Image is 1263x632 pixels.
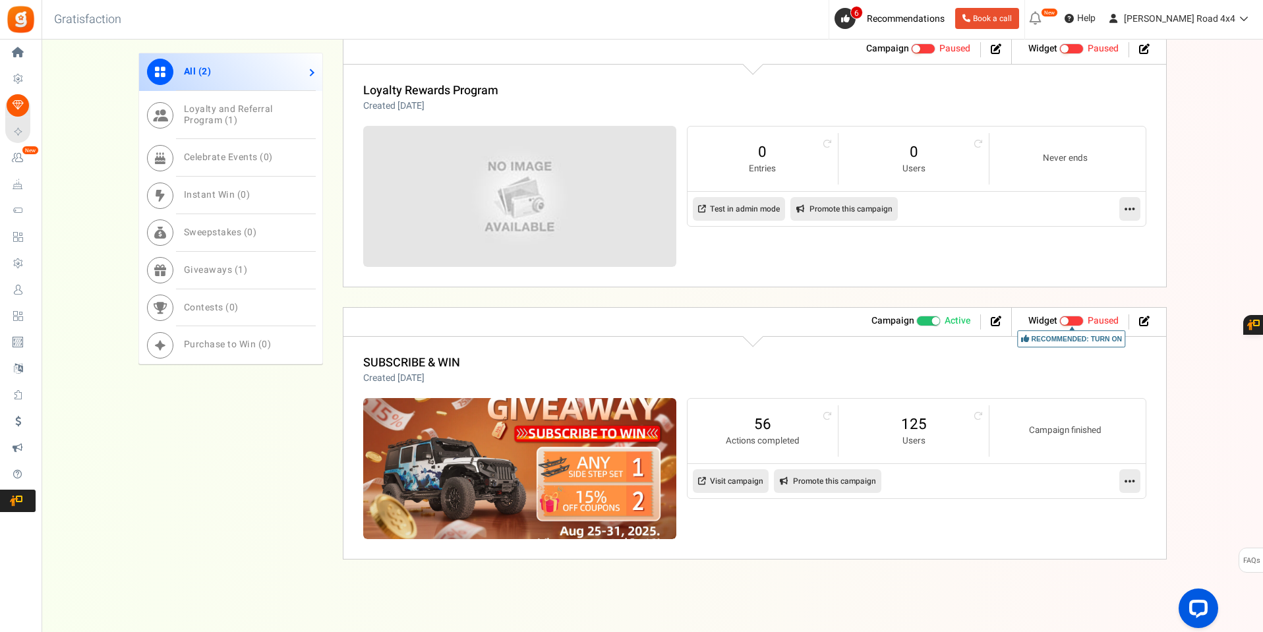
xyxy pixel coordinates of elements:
[1124,12,1235,26] span: [PERSON_NAME] Road 4x4
[939,42,970,55] span: Paused
[850,6,863,19] span: 6
[835,8,950,29] a: 6 Recommendations
[1041,8,1058,17] em: New
[363,354,460,372] a: SUBSCRIBE & WIN
[5,147,36,169] a: New
[852,435,976,447] small: Users
[1028,314,1057,328] strong: Widget
[1018,42,1129,57] li: Widget activated
[1088,314,1119,328] span: Paused
[184,188,250,202] span: Instant Win ( )
[202,65,208,78] span: 2
[228,113,234,127] span: 1
[1018,314,1129,330] li: Widget activated
[6,5,36,34] img: Gratisfaction
[693,469,769,493] a: Visit campaign
[264,150,270,164] span: 0
[1074,12,1096,25] span: Help
[1028,42,1057,55] strong: Widget
[1003,152,1127,165] small: Never ends
[867,12,945,26] span: Recommendations
[184,150,273,164] span: Celebrate Events ( )
[871,314,914,328] strong: Campaign
[241,188,247,202] span: 0
[262,337,268,351] span: 0
[1059,8,1101,29] a: Help
[40,7,136,33] h3: Gratisfaction
[22,146,39,155] em: New
[693,197,785,221] a: Test in admin mode
[701,435,825,447] small: Actions completed
[238,263,244,277] span: 1
[852,414,976,435] a: 125
[774,469,881,493] a: Promote this campaign
[1088,42,1119,55] span: Paused
[184,102,273,127] span: Loyalty and Referral Program ( )
[184,337,272,351] span: Purchase to Win ( )
[363,82,498,100] a: Loyalty Rewards Program
[247,225,253,239] span: 0
[184,225,257,239] span: Sweepstakes ( )
[790,197,898,221] a: Promote this campaign
[1243,548,1260,573] span: FAQs
[866,42,909,55] strong: Campaign
[701,163,825,175] small: Entries
[955,8,1019,29] a: Book a call
[701,414,825,435] a: 56
[184,301,239,314] span: Contests ( )
[945,314,970,328] span: Active
[184,65,212,78] span: All ( )
[1003,424,1127,437] small: Campaign finished
[701,142,825,163] a: 0
[852,142,976,163] a: 0
[363,100,498,113] p: Created [DATE]
[184,263,248,277] span: Giveaways ( )
[363,372,460,385] p: Created [DATE]
[229,301,235,314] span: 0
[852,163,976,175] small: Users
